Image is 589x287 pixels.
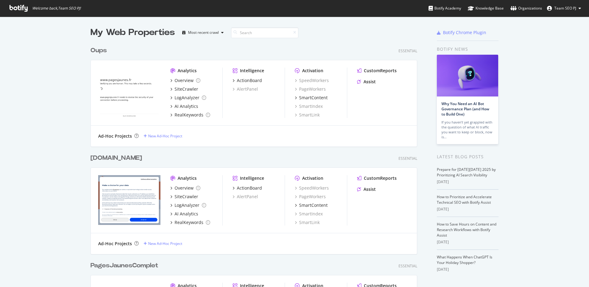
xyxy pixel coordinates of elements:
a: PagesJaunesComplet [90,261,161,270]
div: Ad-Hoc Projects [98,241,132,247]
a: Overview [170,77,200,84]
a: LogAnalyzer [170,95,206,101]
div: RealKeywords [175,112,203,118]
a: How to Save Hours on Content and Research Workflows with Botify Assist [437,222,496,238]
a: Assist [357,79,376,85]
a: SmartContent [295,95,328,101]
div: PagesJaunesComplet [90,261,158,270]
div: If you haven’t yet grappled with the question of what AI traffic you want to keep or block, now is… [441,120,494,140]
a: AI Analytics [170,211,198,217]
a: CustomReports [357,68,397,74]
a: SiteCrawler [170,194,198,200]
div: Latest Blog Posts [437,153,499,160]
a: LogAnalyzer [170,202,206,208]
div: Most recent crawl [188,31,219,34]
a: Overview [170,185,200,191]
div: ActionBoard [237,185,262,191]
div: Overview [175,77,194,84]
a: ActionBoard [233,77,262,84]
span: Welcome back, Team SEO PJ ! [32,6,81,11]
div: AI Analytics [175,211,198,217]
a: SmartIndex [295,103,323,109]
div: Assist [364,79,376,85]
a: SmartIndex [295,211,323,217]
div: Intelligence [240,68,264,74]
a: Botify Chrome Plugin [437,29,486,36]
img: Why You Need an AI Bot Governance Plan (and How to Build One) [437,55,498,96]
div: [DOMAIN_NAME] [90,154,142,163]
div: Botify Chrome Plugin [443,29,486,36]
div: Essential [398,156,417,161]
div: Activation [302,175,323,181]
a: CustomReports [357,175,397,181]
div: Intelligence [240,175,264,181]
div: Essential [398,263,417,269]
img: www.pagesjaunes.fr/oups [98,68,160,117]
div: CustomReports [364,68,397,74]
div: Knowledge Base [468,5,504,11]
a: AlertPanel [233,86,258,92]
div: Analytics [178,68,197,74]
div: [DATE] [437,239,499,245]
button: Team SEO PJ [542,3,586,13]
a: RealKeywords [170,219,210,226]
button: Most recent crawl [180,28,226,37]
div: [DATE] [437,179,499,185]
div: [DATE] [437,267,499,272]
a: Oups [90,46,109,55]
input: Search [231,27,298,38]
a: [DOMAIN_NAME] [90,154,144,163]
a: AlertPanel [233,194,258,200]
a: Why You Need an AI Bot Governance Plan (and How to Build One) [441,101,489,117]
a: New Ad-Hoc Project [144,241,182,246]
div: Overview [175,185,194,191]
a: PageWorkers [295,194,326,200]
div: My Web Properties [90,26,175,39]
div: SiteCrawler [175,86,198,92]
a: SmartLink [295,219,320,226]
a: RealKeywords [170,112,210,118]
div: [DATE] [437,206,499,212]
div: Assist [364,186,376,192]
div: SiteCrawler [175,194,198,200]
a: SmartContent [295,202,328,208]
div: Oups [90,46,107,55]
div: AI Analytics [175,103,198,109]
a: ActionBoard [233,185,262,191]
div: Organizations [510,5,542,11]
a: Prepare for [DATE][DATE] 2025 by Prioritizing AI Search Visibility [437,167,496,178]
div: Activation [302,68,323,74]
div: LogAnalyzer [175,202,199,208]
a: How to Prioritize and Accelerate Technical SEO with Botify Assist [437,194,492,205]
a: SpeedWorkers [295,185,329,191]
a: SpeedWorkers [295,77,329,84]
div: Botify Academy [429,5,461,11]
div: New Ad-Hoc Project [148,133,182,139]
div: New Ad-Hoc Project [148,241,182,246]
div: LogAnalyzer [175,95,199,101]
a: SmartLink [295,112,320,118]
div: RealKeywords [175,219,203,226]
span: Team SEO PJ [554,6,576,11]
div: SmartContent [299,95,328,101]
div: CustomReports [364,175,397,181]
div: Botify news [437,46,499,53]
a: PageWorkers [295,86,326,92]
a: What Happens When ChatGPT Is Your Holiday Shopper? [437,254,492,265]
div: Essential [398,48,417,53]
a: New Ad-Hoc Project [144,133,182,139]
div: SmartContent [299,202,328,208]
div: Analytics [178,175,197,181]
a: Assist [357,186,376,192]
img: www.ootravaux.fr [98,175,160,225]
a: AI Analytics [170,103,198,109]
